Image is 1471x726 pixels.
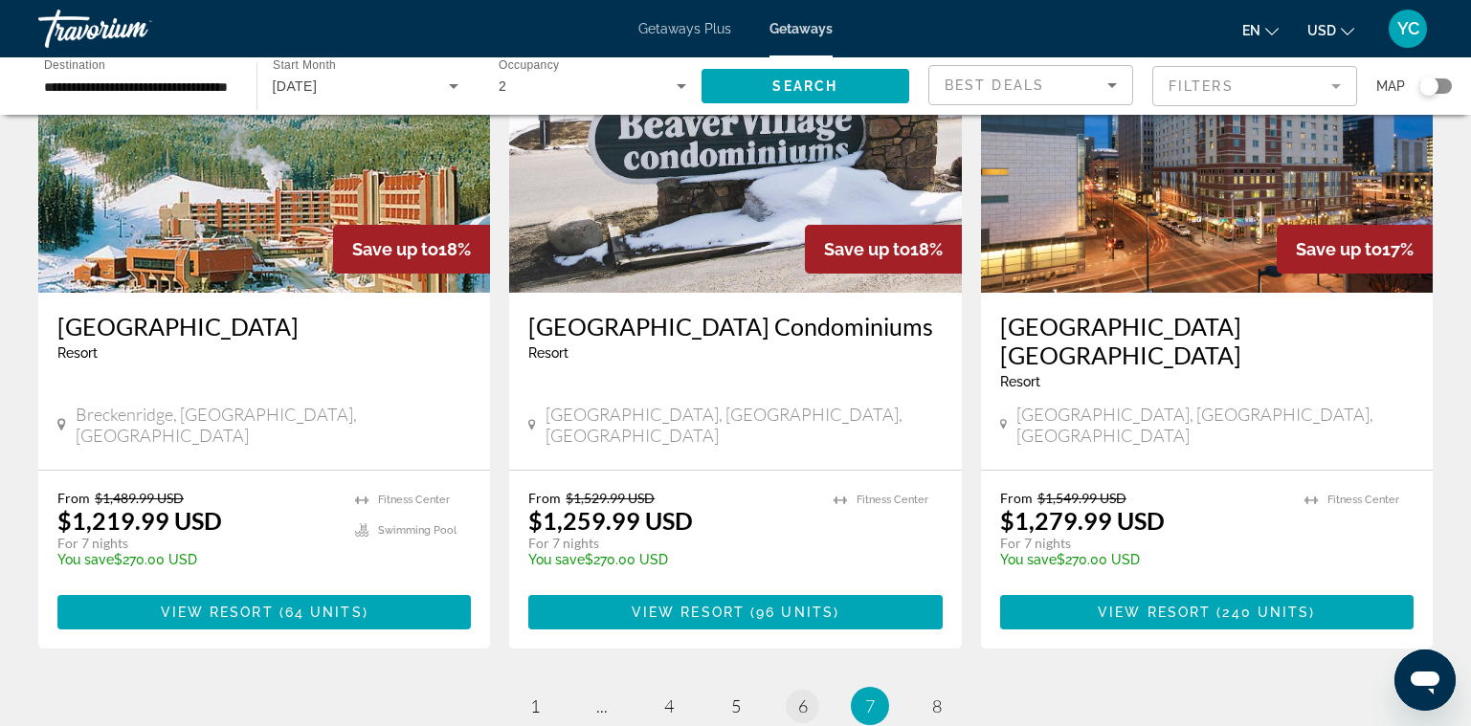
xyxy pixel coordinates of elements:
[772,78,837,94] span: Search
[596,695,608,716] span: ...
[1327,494,1399,506] span: Fitness Center
[57,345,98,361] span: Resort
[865,695,875,716] span: 7
[1397,19,1419,38] span: YC
[731,695,741,716] span: 5
[632,605,745,620] span: View Resort
[1000,595,1414,629] button: View Resort(240 units)
[769,21,833,36] a: Getaways
[1242,16,1279,44] button: Change language
[945,74,1117,97] mat-select: Sort by
[57,506,222,535] p: $1,219.99 USD
[702,69,910,103] button: Search
[1152,65,1357,107] button: Filter
[273,59,336,72] span: Start Month
[1000,374,1040,389] span: Resort
[1296,239,1382,259] span: Save up to
[805,225,962,274] div: 18%
[530,695,540,716] span: 1
[378,494,450,506] span: Fitness Center
[76,404,472,446] span: Breckenridge, [GEOGRAPHIC_DATA], [GEOGRAPHIC_DATA]
[745,605,839,620] span: ( )
[528,552,585,567] span: You save
[546,404,943,446] span: [GEOGRAPHIC_DATA], [GEOGRAPHIC_DATA], [GEOGRAPHIC_DATA]
[528,552,814,567] p: $270.00 USD
[528,595,942,629] button: View Resort(96 units)
[1016,404,1414,446] span: [GEOGRAPHIC_DATA], [GEOGRAPHIC_DATA], [GEOGRAPHIC_DATA]
[1000,312,1414,369] a: [GEOGRAPHIC_DATA] [GEOGRAPHIC_DATA]
[38,4,230,54] a: Travorium
[57,490,90,506] span: From
[945,77,1044,93] span: Best Deals
[161,605,274,620] span: View Resort
[44,58,105,71] span: Destination
[528,345,568,361] span: Resort
[57,312,471,341] a: [GEOGRAPHIC_DATA]
[1098,605,1211,620] span: View Resort
[57,552,114,567] span: You save
[1000,490,1033,506] span: From
[285,605,363,620] span: 64 units
[1307,23,1336,38] span: USD
[1000,552,1285,567] p: $270.00 USD
[57,552,336,567] p: $270.00 USD
[1000,552,1057,567] span: You save
[857,494,928,506] span: Fitness Center
[1376,73,1405,99] span: Map
[95,490,184,506] span: $1,489.99 USD
[1307,16,1354,44] button: Change currency
[499,59,559,72] span: Occupancy
[499,78,506,94] span: 2
[1242,23,1260,38] span: en
[932,695,942,716] span: 8
[638,21,731,36] a: Getaways Plus
[756,605,834,620] span: 96 units
[528,535,814,552] p: For 7 nights
[528,506,693,535] p: $1,259.99 USD
[57,595,471,629] button: View Resort(64 units)
[333,225,490,274] div: 18%
[1383,9,1433,49] button: User Menu
[1037,490,1126,506] span: $1,549.99 USD
[528,312,942,341] a: [GEOGRAPHIC_DATA] Condominiums
[1000,535,1285,552] p: For 7 nights
[273,78,318,94] span: [DATE]
[378,524,457,537] span: Swimming Pool
[664,695,674,716] span: 4
[1222,605,1309,620] span: 240 units
[1211,605,1315,620] span: ( )
[1394,649,1456,711] iframe: Button to launch messaging window
[1277,225,1433,274] div: 17%
[798,695,808,716] span: 6
[528,490,561,506] span: From
[57,535,336,552] p: For 7 nights
[38,687,1433,725] nav: Pagination
[824,239,910,259] span: Save up to
[566,490,655,506] span: $1,529.99 USD
[1000,506,1165,535] p: $1,279.99 USD
[352,239,438,259] span: Save up to
[274,605,368,620] span: ( )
